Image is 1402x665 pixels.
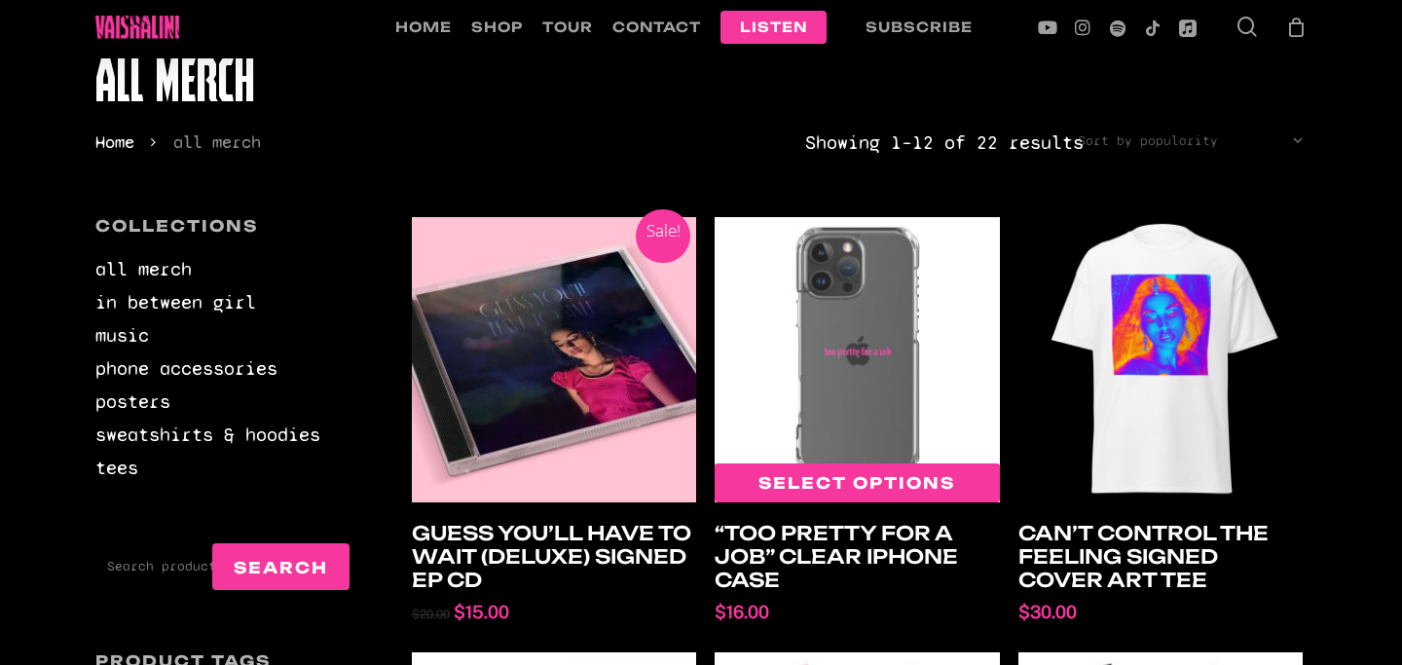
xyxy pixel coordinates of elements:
[454,602,465,622] span: $
[454,602,509,622] span: 15.00
[95,355,350,383] a: phone accessories
[1018,602,1030,622] span: $
[1062,120,1308,162] select: Shop order
[846,18,992,36] a: Subscribe
[95,422,350,449] a: sweatshirts & hoodies
[612,18,701,36] a: contact
[412,512,697,602] h2: Guess You’ll Have to Wait (Deluxe) Signed EP CD
[1018,217,1304,502] img: Can't Control the Feeling T-Shirt!
[95,213,350,239] h4: Collections
[95,543,350,590] input: Search products…
[395,18,452,36] a: home
[95,130,134,154] a: Home
[212,543,350,590] button: Search
[95,289,350,316] a: in between girl
[715,512,1000,602] h2: “Too Pretty For a Job” Clear iPhone Case
[715,602,726,622] span: $
[395,18,452,35] span: home
[805,129,1084,157] p: Showing 1–12 of 22 results
[720,18,827,36] a: listen
[758,473,955,493] span: Select options
[612,18,701,35] span: contact
[866,18,973,35] span: Subscribe
[740,18,807,35] span: listen
[1018,512,1304,602] h2: Can’t Control the Feeling Signed Cover Art Tee
[542,18,593,36] a: tour
[412,608,420,621] span: $
[471,18,523,36] a: shop
[542,18,593,35] span: tour
[715,602,769,622] span: 16.00
[1018,602,1077,622] span: 30.00
[412,608,450,621] span: 20.00
[471,18,523,35] span: shop
[95,388,350,416] a: posters
[173,131,261,153] span: all merch
[95,16,180,39] img: Vaishalini
[95,256,350,283] a: all merch
[715,463,1000,502] a: Select options for “"Too Pretty For a Job" Clear iPhone Case”
[1286,17,1308,38] a: Cart
[95,322,350,350] a: music
[95,455,350,482] a: tees
[95,56,1308,103] h1: all merch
